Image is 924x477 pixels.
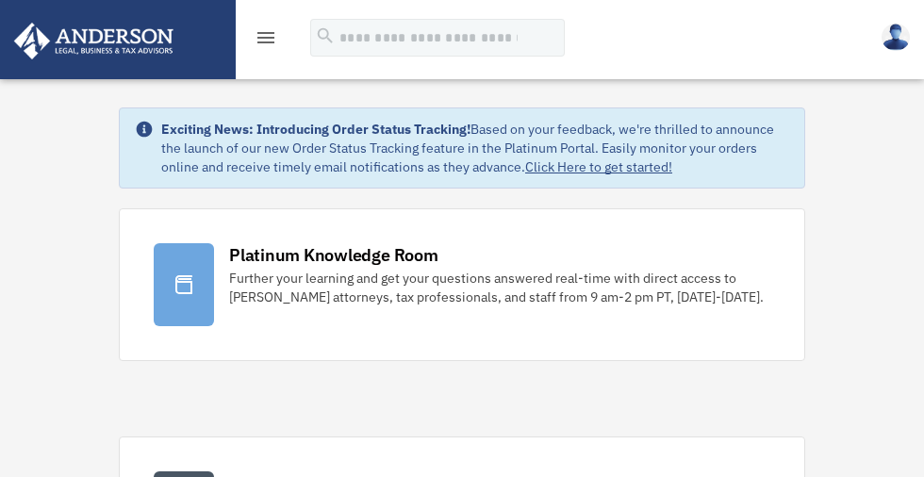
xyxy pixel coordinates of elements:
i: search [315,25,336,46]
strong: Exciting News: Introducing Order Status Tracking! [161,121,470,138]
img: User Pic [882,24,910,51]
a: menu [255,33,277,49]
i: menu [255,26,277,49]
div: Based on your feedback, we're thrilled to announce the launch of our new Order Status Tracking fe... [161,120,789,176]
div: Platinum Knowledge Room [229,243,438,267]
a: Click Here to get started! [525,158,672,175]
a: Platinum Knowledge Room Further your learning and get your questions answered real-time with dire... [119,208,805,361]
div: Further your learning and get your questions answered real-time with direct access to [PERSON_NAM... [229,269,770,306]
img: Anderson Advisors Platinum Portal [8,23,179,59]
